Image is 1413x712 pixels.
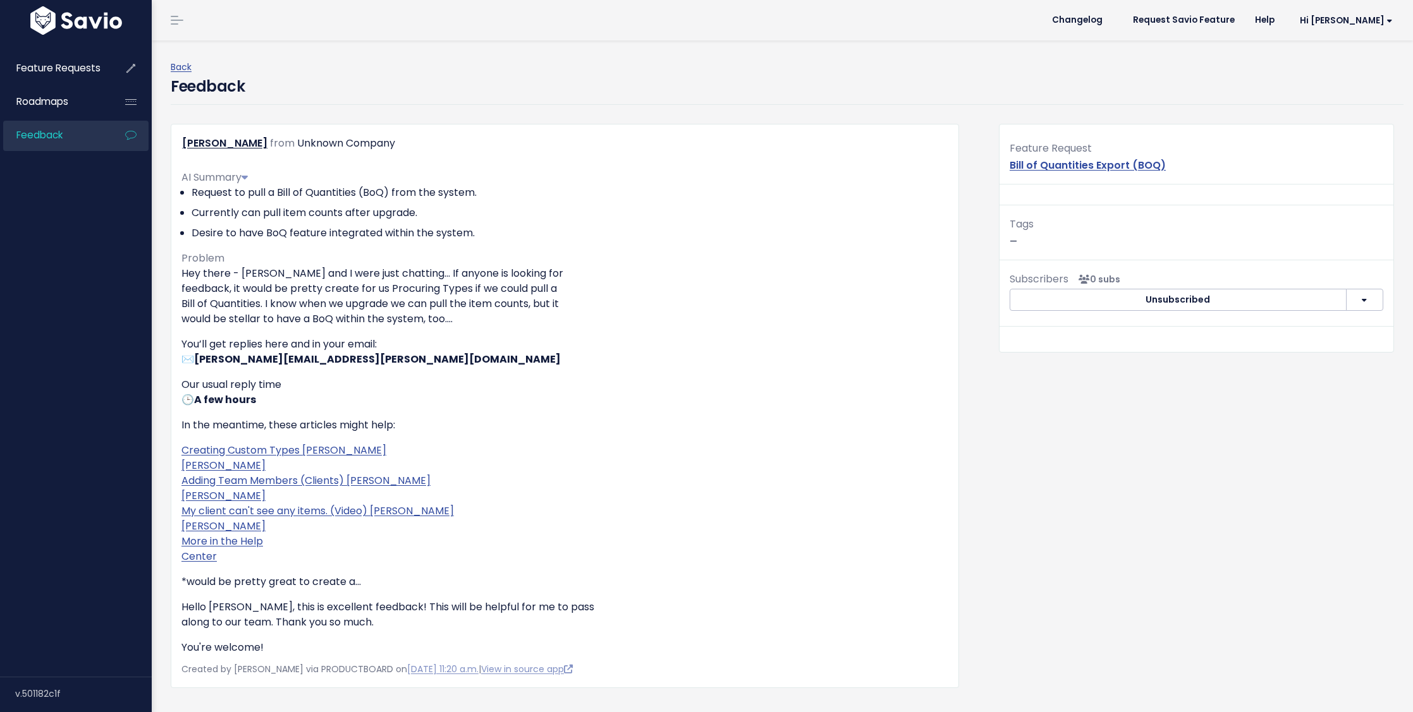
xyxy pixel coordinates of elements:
[181,600,948,630] p: Hello [PERSON_NAME], this is excellent feedback! This will be helpful for me to pass along to our...
[181,443,386,473] a: Creating Custom Types [PERSON_NAME][PERSON_NAME]
[1123,11,1245,30] a: Request Savio Feature
[181,504,454,533] a: My client can't see any items. (Video) [PERSON_NAME][PERSON_NAME]
[16,128,63,142] span: Feedback
[3,121,105,150] a: Feedback
[181,337,948,367] p: You’ll get replies here and in your email: ✉️
[1010,289,1347,311] button: Unsubscribed
[1285,11,1403,30] a: Hi [PERSON_NAME]
[27,6,125,35] img: logo-white.9d6f32f41409.svg
[181,663,573,675] span: Created by [PERSON_NAME] via PRODUCTBOARD on |
[16,61,101,75] span: Feature Requests
[481,663,573,675] a: View in source app
[181,418,948,433] p: In the meantime, these articles might help:
[181,251,224,265] span: Problem
[1010,141,1092,155] span: Feature Request
[181,640,948,655] p: You're welcome!
[1300,16,1393,25] span: Hi [PERSON_NAME]
[1245,11,1285,30] a: Help
[181,473,431,503] a: Adding Team Members (Clients) [PERSON_NAME][PERSON_NAME]
[192,226,948,241] li: Desire to have BoQ feature integrated within the system.
[297,135,395,153] div: Unknown Company
[16,95,68,108] span: Roadmaps
[182,136,267,150] a: [PERSON_NAME]
[1010,217,1034,231] span: Tags
[171,61,192,73] a: Back
[192,205,948,220] li: Currently can pull item counts after upgrade.
[270,136,295,150] span: from
[1010,158,1166,172] a: Bill of Quantities Export (BOQ)
[15,677,152,710] div: v.501182c1f
[1074,273,1120,286] span: <p><strong>Subscribers</strong><br><br> No subscribers yet<br> </p>
[181,266,948,327] p: Hey there - [PERSON_NAME] and I were just chatting... If anyone is looking for feedback, it would...
[1010,272,1068,286] span: Subscribers
[192,185,948,200] li: Request to pull a Bill of Quantities (BoQ) from the system.
[181,377,948,407] p: Our usual reply time 🕒
[181,534,263,564] a: More in the HelpCenter
[1052,16,1103,25] span: Changelog
[181,170,248,184] span: AI Summary
[194,392,256,407] strong: A few hours
[181,574,948,589] p: *would be pretty great to create a...
[407,663,479,675] a: [DATE] 11:20 a.m.
[1010,215,1383,250] p: —
[194,352,561,366] strong: [PERSON_NAME][EMAIL_ADDRESS][PERSON_NAME][DOMAIN_NAME]
[171,75,245,98] h4: Feedback
[3,54,105,83] a: Feature Requests
[3,87,105,116] a: Roadmaps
